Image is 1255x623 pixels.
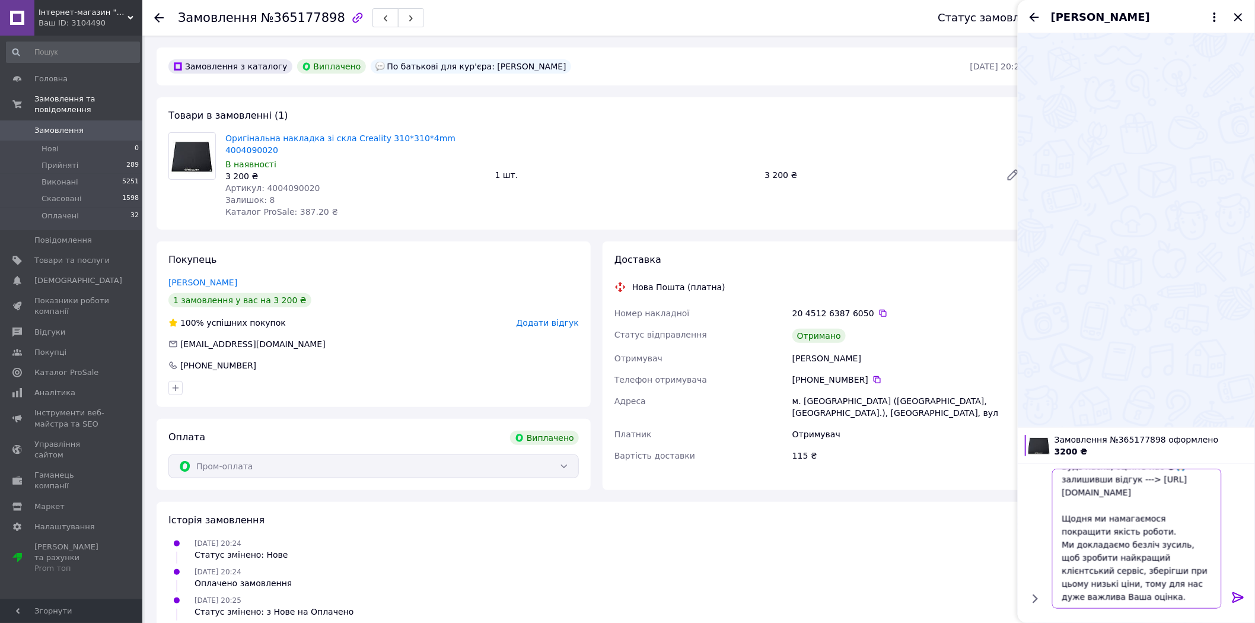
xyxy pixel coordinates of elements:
[130,211,139,221] span: 32
[39,7,128,18] span: Інтернет-магазин "DomTehno" ЗАВЖДИ НИЗЬКІ ЦІНИ
[126,160,139,171] span: 289
[1052,469,1222,609] textarea: Будь ласка, оцініть нас 😀🙏залишивши відгук ---> [URL][DOMAIN_NAME] Щодня ми намагаємося покращити...
[34,439,110,460] span: Управління сайтом
[1051,9,1222,25] button: [PERSON_NAME]
[34,255,110,266] span: Товари та послуги
[1001,163,1025,187] a: Редагувати
[169,136,215,176] img: Оригінальна накладка зі скла Creality 310*310*4mm 4004090020
[34,408,110,429] span: Інструменти веб-майстра та SEO
[122,193,139,204] span: 1598
[225,195,275,205] span: Залишок: 8
[1055,434,1248,446] span: Замовлення №365177898 оформлено
[614,254,661,265] span: Доставка
[34,275,122,286] span: [DEMOGRAPHIC_DATA]
[34,501,65,512] span: Маркет
[614,396,646,406] span: Адреса
[790,424,1027,445] div: Отримувач
[1231,10,1246,24] button: Закрити
[490,167,760,183] div: 1 шт.
[1027,591,1043,606] button: Показати кнопки
[34,387,75,398] span: Аналітика
[178,11,257,25] span: Замовлення
[614,309,690,318] span: Номер накладної
[225,207,338,217] span: Каталог ProSale: 387.20 ₴
[39,18,142,28] div: Ваш ID: 3104490
[261,11,345,25] span: №365177898
[180,339,326,349] span: [EMAIL_ADDRESS][DOMAIN_NAME]
[792,329,846,343] div: Отримано
[1027,10,1041,24] button: Назад
[122,177,139,187] span: 5251
[938,12,1047,24] div: Статус замовлення
[1028,435,1050,456] img: 4530613532_w100_h100_originalnaya-nakladka-iz.jpg
[225,160,276,169] span: В наявності
[42,144,59,154] span: Нові
[168,293,311,307] div: 1 замовлення у вас на 3 200 ₴
[180,318,204,328] span: 100%
[629,281,728,293] div: Нова Пошта (платна)
[225,133,456,155] a: Оригінальна накладка зі скла Creality 310*310*4mm 4004090020
[195,577,292,589] div: Оплачено замовлення
[42,193,82,204] span: Скасовані
[375,62,385,71] img: :speech_balloon:
[614,430,652,439] span: Платник
[34,295,110,317] span: Показники роботи компанії
[135,144,139,154] span: 0
[34,542,110,574] span: [PERSON_NAME] та рахунки
[792,307,1025,319] div: 20 4512 6387 6050
[760,167,996,183] div: 3 200 ₴
[6,42,140,63] input: Пошук
[195,539,241,548] span: [DATE] 20:24
[614,451,695,460] span: Вартість доставки
[34,327,65,338] span: Відгуки
[970,62,1025,71] time: [DATE] 20:24
[168,59,292,74] div: Замовлення з каталогу
[168,431,205,443] span: Оплата
[34,367,98,378] span: Каталог ProSale
[225,183,320,193] span: Артикул: 4004090020
[42,177,78,187] span: Виконані
[34,125,84,136] span: Замовлення
[154,12,164,24] div: Повернутися назад
[614,354,662,363] span: Отримувач
[34,522,95,532] span: Налаштування
[34,563,110,574] div: Prom топ
[371,59,571,74] div: По батькові для кур'єра: [PERSON_NAME]
[614,330,707,339] span: Статус відправлення
[195,596,241,605] span: [DATE] 20:25
[517,318,579,328] span: Додати відгук
[34,74,68,84] span: Головна
[614,375,707,384] span: Телефон отримувача
[195,549,288,561] div: Статус змінено: Нове
[790,445,1027,466] div: 115 ₴
[168,278,237,287] a: [PERSON_NAME]
[195,568,241,576] span: [DATE] 20:24
[168,317,286,329] div: успішних покупок
[34,94,142,115] span: Замовлення та повідомлення
[195,606,353,618] div: Статус змінено: з Нове на Оплачено
[792,374,1025,386] div: [PHONE_NUMBER]
[168,514,265,526] span: Історія замовлення
[790,390,1027,424] div: м. [GEOGRAPHIC_DATA] ([GEOGRAPHIC_DATA], [GEOGRAPHIC_DATA].), [GEOGRAPHIC_DATA], вул
[34,235,92,246] span: Повідомлення
[510,431,579,445] div: Виплачено
[34,470,110,491] span: Гаманець компанії
[1055,447,1088,456] span: 3200 ₴
[168,110,288,121] span: Товари в замовленні (1)
[1051,9,1150,25] span: [PERSON_NAME]
[42,160,78,171] span: Прийняті
[179,360,257,371] div: [PHONE_NUMBER]
[168,254,217,265] span: Покупець
[225,170,486,182] div: 3 200 ₴
[42,211,79,221] span: Оплачені
[790,348,1027,369] div: [PERSON_NAME]
[297,59,366,74] div: Виплачено
[34,347,66,358] span: Покупці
